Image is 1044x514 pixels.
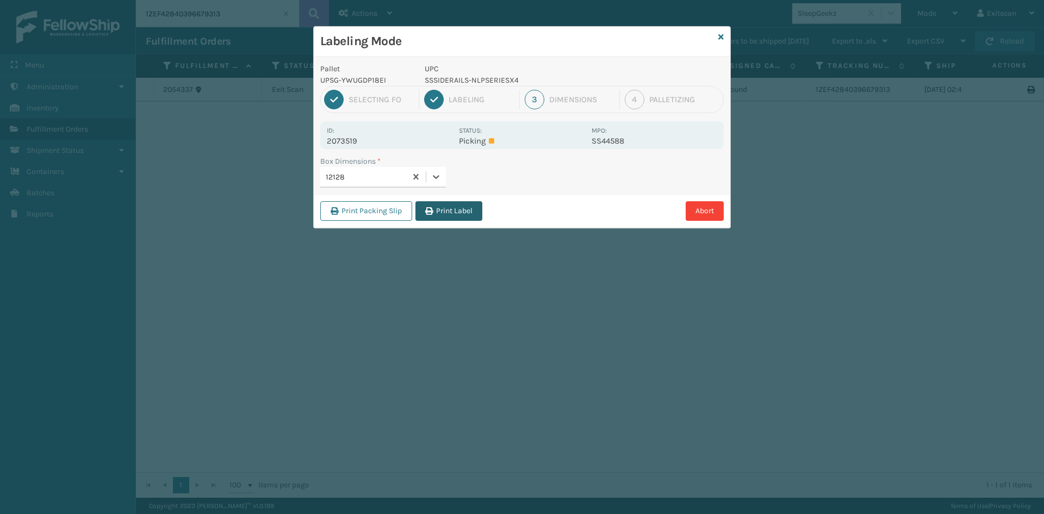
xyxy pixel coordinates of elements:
p: Picking [459,136,585,146]
p: SSSIDERAILS-NLPSERIESX4 [425,75,585,86]
div: Dimensions [549,95,614,104]
div: Labeling [449,95,514,104]
div: 4 [625,90,644,109]
label: Box Dimensions [320,156,381,167]
p: UPC [425,63,585,75]
div: 3 [525,90,544,109]
label: Id: [327,127,334,134]
div: Palletizing [649,95,720,104]
label: Status: [459,127,482,134]
p: SS44588 [592,136,717,146]
div: 12128 [326,171,407,183]
button: Print Label [415,201,482,221]
div: Selecting FO [349,95,414,104]
label: MPO: [592,127,607,134]
p: Pallet [320,63,412,75]
button: Print Packing Slip [320,201,412,221]
button: Abort [686,201,724,221]
div: 1 [324,90,344,109]
div: 2 [424,90,444,109]
h3: Labeling Mode [320,33,714,49]
p: 2073519 [327,136,452,146]
p: UPSG-YWUGDP18EI [320,75,412,86]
